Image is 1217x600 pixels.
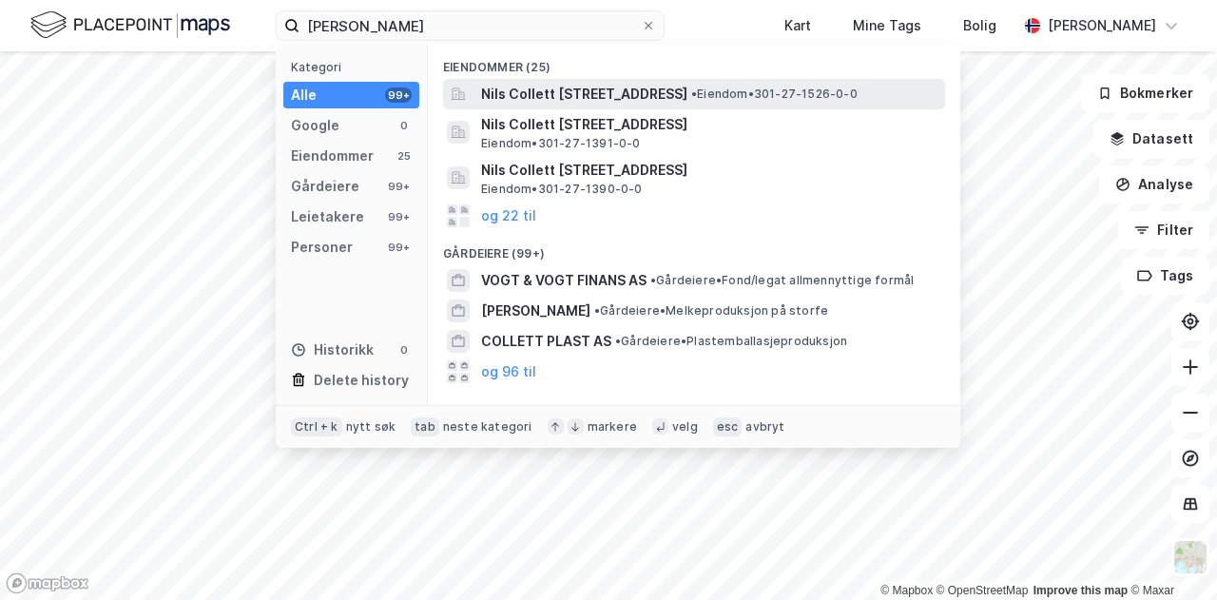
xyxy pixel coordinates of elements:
div: Historikk [291,339,374,361]
a: Improve this map [1033,584,1128,597]
div: Kart [784,14,811,37]
img: logo.f888ab2527a4732fd821a326f86c7f29.svg [30,9,230,42]
span: • [650,273,656,287]
div: 99+ [385,209,412,224]
div: 99+ [385,240,412,255]
span: Eiendom • 301-27-1391-0-0 [481,136,641,151]
div: 25 [396,148,412,164]
span: [PERSON_NAME] [481,300,590,322]
a: Mapbox homepage [6,572,89,594]
div: Eiendommer [291,145,374,167]
div: Kontrollprogram for chat [1122,509,1217,600]
div: Eiendommer (25) [428,45,960,79]
span: Nils Collett [STREET_ADDRESS] [481,113,937,136]
span: • [615,334,621,348]
div: 99+ [385,179,412,194]
a: Mapbox [880,584,933,597]
div: nytt søk [346,419,396,435]
div: Delete history [314,369,409,392]
span: Eiendom • 301-27-1390-0-0 [481,182,643,197]
div: Mine Tags [853,14,921,37]
div: esc [713,417,743,436]
button: og 96 til [481,360,536,383]
span: Nils Collett [STREET_ADDRESS] [481,159,937,182]
button: Filter [1118,211,1209,249]
span: Gårdeiere • Plastemballasjeproduksjon [615,334,847,349]
div: Gårdeiere (99+) [428,231,960,265]
div: markere [588,419,637,435]
button: Analyse [1099,165,1209,203]
button: Datasett [1093,120,1209,158]
div: velg [672,419,698,435]
span: • [594,303,600,318]
div: [PERSON_NAME] [1048,14,1156,37]
span: Gårdeiere • Fond/legat allmennyttige formål [650,273,914,288]
a: OpenStreetMap [937,584,1029,597]
span: Gårdeiere • Melkeproduksjon på storfe [594,303,828,319]
button: og 22 til [481,204,536,227]
div: Bolig [963,14,996,37]
div: Leietakere [291,205,364,228]
button: Tags [1121,257,1209,295]
div: neste kategori [443,419,532,435]
span: COLLETT PLAST AS [481,330,611,353]
span: VOGT & VOGT FINANS AS [481,269,647,292]
div: 99+ [385,87,412,103]
div: tab [411,417,439,436]
div: Personer [291,236,353,259]
div: Ctrl + k [291,417,342,436]
div: Alle [291,84,317,106]
span: • [691,87,697,101]
div: 0 [396,342,412,358]
div: Gårdeiere [291,175,359,198]
span: Nils Collett [STREET_ADDRESS] [481,83,687,106]
span: Eiendom • 301-27-1526-0-0 [691,87,858,102]
div: 0 [396,118,412,133]
input: Søk på adresse, matrikkel, gårdeiere, leietakere eller personer [299,11,641,40]
div: Leietakere (99+) [428,387,960,421]
div: avbryt [745,419,784,435]
div: Google [291,114,339,137]
div: Kategori [291,60,419,74]
iframe: Chat Widget [1122,509,1217,600]
button: Bokmerker [1081,74,1209,112]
